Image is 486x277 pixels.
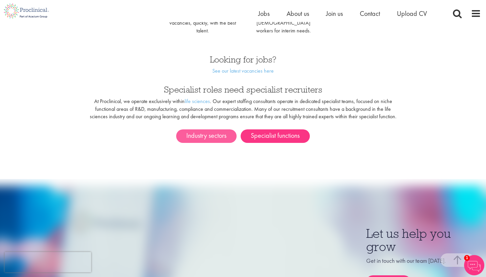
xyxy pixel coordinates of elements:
[212,67,274,74] a: See our latest vacancies here
[185,98,210,105] a: life sciences
[248,12,319,35] p: When you require [DEMOGRAPHIC_DATA] workers for interim needs.
[167,55,319,64] h3: Looking for jobs?
[326,9,343,18] a: Join us
[464,255,470,261] span: 1
[5,252,91,272] iframe: reCAPTCHA
[86,85,400,94] h3: Specialist roles need specialist recruiters
[86,98,400,121] p: At Proclinical, we operate exclusively within . Our expert staffing consultants operate in dedica...
[360,9,380,18] a: Contact
[287,9,309,18] a: About us
[397,9,427,18] a: Upload CV
[258,9,270,18] a: Jobs
[241,129,310,143] a: Specialist functions
[167,12,238,35] p: Helping you fill permanent vacancies, quickly, with the best talent.
[176,129,237,143] a: Industry sectors
[464,255,484,275] img: Chatbot
[366,227,481,253] h3: Let us help you grow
